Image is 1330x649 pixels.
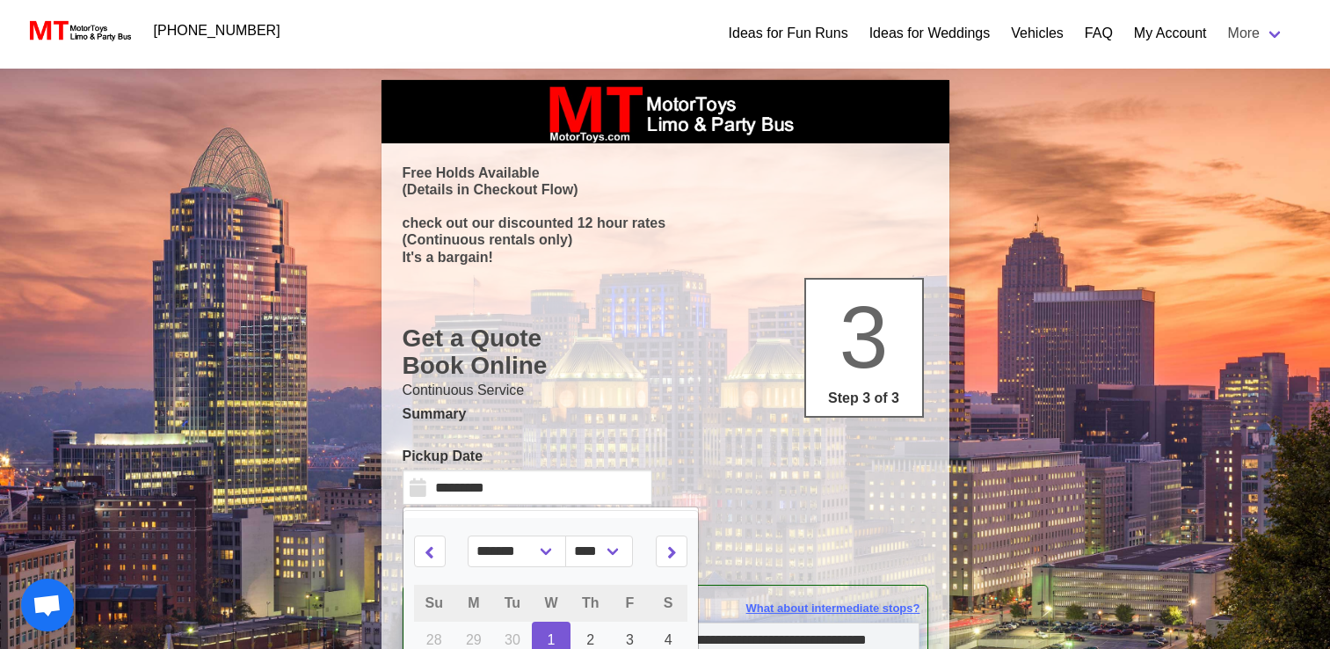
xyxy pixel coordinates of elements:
label: Pickup Date [403,446,652,467]
span: 4 [665,632,672,647]
p: (Details in Checkout Flow) [403,181,928,198]
a: FAQ [1085,23,1113,44]
span: 28 [426,632,442,647]
span: 3 [839,288,889,386]
h1: Get a Quote Book Online [403,324,928,380]
p: (Continuous rentals only) [403,231,928,248]
img: box_logo_brand.jpeg [534,80,797,143]
span: Th [582,595,600,610]
p: Continuous Service [403,380,928,401]
a: More [1217,16,1295,51]
span: 2 [586,632,594,647]
span: F [625,595,634,610]
div: Open chat [21,579,74,631]
img: MotorToys Logo [25,18,133,43]
span: 29 [466,632,482,647]
span: What about intermediate stops? [746,600,920,617]
span: S [664,595,673,610]
span: 3 [626,632,634,647]
a: [PHONE_NUMBER] [143,13,291,48]
span: Tu [505,595,520,610]
a: My Account [1134,23,1207,44]
a: Ideas for Weddings [869,23,991,44]
span: 30 [505,632,520,647]
span: Su [425,595,443,610]
p: It's a bargain! [403,249,928,266]
span: W [544,595,557,610]
a: Ideas for Fun Runs [729,23,848,44]
p: check out our discounted 12 hour rates [403,215,928,231]
a: Vehicles [1011,23,1064,44]
p: Step 3 of 3 [813,388,915,409]
span: M [468,595,479,610]
p: Summary [403,404,928,425]
p: Free Holds Available [403,164,928,181]
span: 1 [548,632,556,647]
